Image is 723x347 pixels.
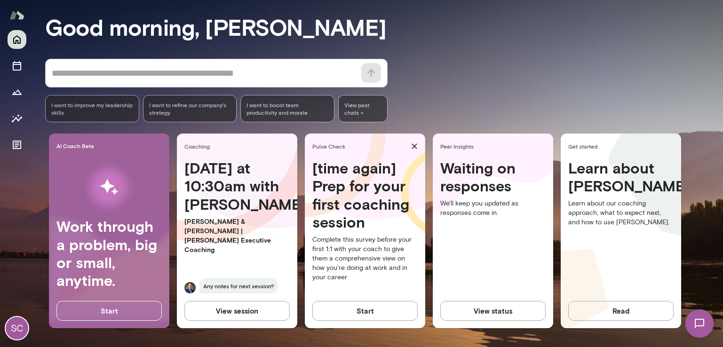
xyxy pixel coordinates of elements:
[440,301,546,321] button: View status
[440,159,546,195] h4: Waiting on responses
[184,282,196,293] img: Michael
[8,83,26,102] button: Growth Plan
[143,95,237,122] div: I want to refine our company's strategy
[312,159,418,231] h4: [time again] Prep for your first coaching session
[56,301,162,321] button: Start
[149,101,231,116] span: I want to refine our company's strategy
[6,317,28,339] div: SC
[440,199,546,218] p: We'll keep you updated as responses come in.
[568,159,674,195] h4: Learn about [PERSON_NAME]
[184,217,290,254] p: [PERSON_NAME] & [PERSON_NAME] | [PERSON_NAME] Executive Coaching
[184,159,290,213] h4: [DATE] at 10:30am with [PERSON_NAME]
[184,301,290,321] button: View session
[240,95,334,122] div: I want to boost team productivity and morale
[67,158,151,217] img: AI Workflows
[56,217,162,290] h4: Work through a problem, big or small, anytime.
[56,142,166,150] span: AI Coach Beta
[246,101,328,116] span: I want to boost team productivity and morale
[8,109,26,128] button: Insights
[568,301,674,321] button: Read
[9,6,24,24] img: Mento
[8,56,26,75] button: Sessions
[8,135,26,154] button: Documents
[312,235,418,282] p: Complete this survey before your first 1:1 with your coach to give them a comprehensive view on h...
[45,14,723,40] h3: Good morning, [PERSON_NAME]
[568,199,674,227] p: Learn about our coaching approach, what to expect next, and how to use [PERSON_NAME].
[312,142,407,150] span: Pulse Check
[8,30,26,49] button: Home
[199,278,278,293] span: Any notes for next session?
[568,142,677,150] span: Get started
[338,95,388,122] span: View past chats ->
[184,142,294,150] span: Coaching
[312,301,418,321] button: Start
[51,101,133,116] span: I want to improve my leadership skills
[440,142,549,150] span: Peer Insights
[45,95,139,122] div: I want to improve my leadership skills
